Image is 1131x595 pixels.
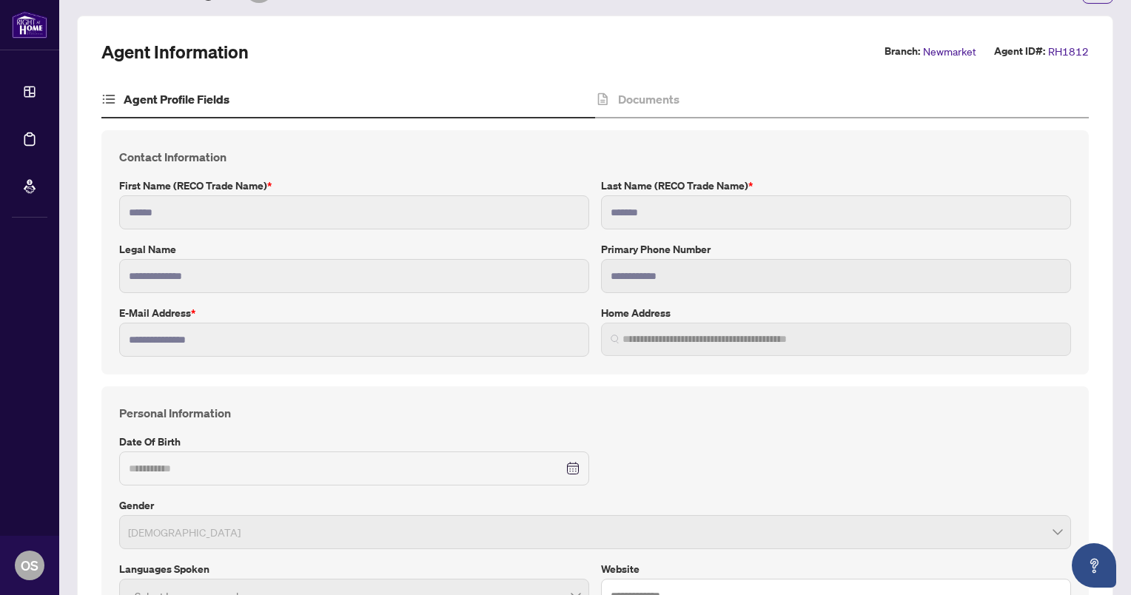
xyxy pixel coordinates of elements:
[12,11,47,38] img: logo
[119,148,1071,166] h4: Contact Information
[119,241,589,258] label: Legal Name
[601,241,1071,258] label: Primary Phone Number
[128,518,1062,546] span: Male
[885,43,920,60] label: Branch:
[601,561,1071,577] label: Website
[124,90,229,108] h4: Agent Profile Fields
[994,43,1045,60] label: Agent ID#:
[119,497,1071,514] label: Gender
[1072,543,1116,588] button: Open asap
[611,335,620,343] img: search_icon
[1048,43,1089,60] span: RH1812
[101,40,249,64] h2: Agent Information
[119,404,1071,422] h4: Personal Information
[601,305,1071,321] label: Home Address
[119,434,589,450] label: Date of Birth
[618,90,679,108] h4: Documents
[21,555,38,576] span: OS
[923,43,976,60] span: Newmarket
[119,178,589,194] label: First Name (RECO Trade Name)
[601,178,1071,194] label: Last Name (RECO Trade Name)
[119,561,589,577] label: Languages spoken
[119,305,589,321] label: E-mail Address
